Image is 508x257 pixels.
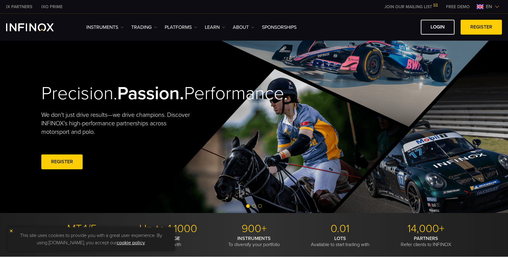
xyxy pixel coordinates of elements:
[131,24,157,31] a: TRADING
[385,235,467,248] p: Refer clients to INFINOX
[246,204,250,208] span: Go to slide 1
[299,235,381,248] p: Available to start trading with
[41,222,123,235] p: MT4/5
[421,20,455,35] a: LOGIN
[237,235,271,242] strong: INSTRUMENTS
[9,229,13,233] img: yellow close icon
[334,235,346,242] strong: LOTS
[380,4,441,9] a: JOIN OUR MAILING LIST
[252,204,256,208] span: Go to slide 2
[6,23,68,31] a: INFINOX Logo
[41,83,233,105] h2: Precision. Performance.
[385,222,467,235] p: 14,000+
[441,4,474,10] a: INFINOX MENU
[86,24,124,31] a: Instruments
[117,83,184,104] strong: Passion.
[117,240,145,246] a: cookie policy
[213,235,295,248] p: To diversify your portfolio
[233,24,254,31] a: ABOUT
[483,3,495,10] span: en
[299,222,381,235] p: 0.01
[213,222,295,235] p: 900+
[262,24,297,31] a: SPONSORSHIPS
[258,204,262,208] span: Go to slide 3
[37,4,67,10] a: INFINOX
[41,111,194,136] p: We don't just drive results—we drive champions. Discover INFINOX’s high-performance partnerships ...
[11,230,172,248] p: This site uses cookies to provide you with a great user experience. By using [DOMAIN_NAME], you a...
[205,24,225,31] a: Learn
[165,24,197,31] a: PLATFORMS
[41,154,83,169] a: REGISTER
[2,4,37,10] a: INFINOX
[414,235,438,242] strong: PARTNERS
[127,222,209,235] p: Up to 1:1000
[461,20,502,35] a: REGISTER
